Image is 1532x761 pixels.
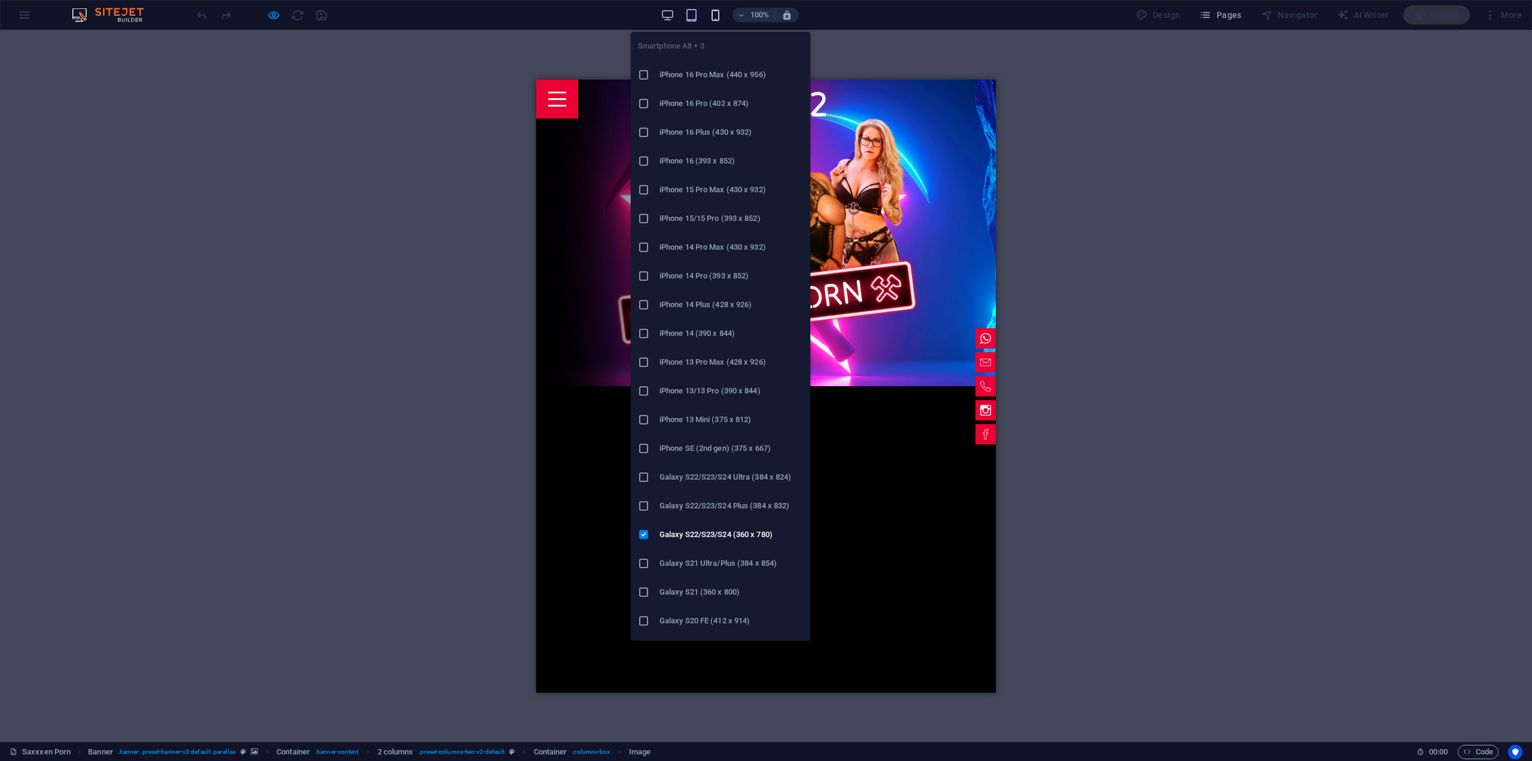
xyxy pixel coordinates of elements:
[1417,745,1448,759] h6: Session time
[1437,747,1439,756] span: :
[659,441,803,456] h6: iPhone SE (2nd gen) (375 x 667)
[439,272,460,293] a: E-Mail
[659,240,803,254] h6: iPhone 14 Pro Max (430 x 932)
[315,745,358,759] span: . banner-content
[1194,5,1246,25] button: Pages
[1199,9,1241,21] span: Pages
[276,745,310,759] span: Click to select. Double-click to edit
[659,269,803,283] h6: iPhone 14 Pro (393 x 852)
[1508,745,1522,759] button: Usercentrics
[659,384,803,398] h6: iPhone 13/13 Pro (390 x 844)
[659,183,803,197] h6: iPhone 15 Pro Max (430 x 932)
[1458,745,1498,759] button: Code
[88,745,113,759] span: Click to select. Double-click to edit
[118,745,236,759] span: . banner .preset-banner-v3-default .parallax
[10,745,71,759] a: Click to cancel selection. Double-click to open Pages
[732,8,775,22] button: 100%
[509,748,515,755] i: This element is a customizable preset
[659,527,803,542] h6: Galaxy S22/S23/S24 (360 x 780)
[659,326,803,341] h6: iPhone 14 (390 x 844)
[659,68,803,82] h6: iPhone 16 Pro Max (440 x 956)
[241,748,246,755] i: This element is a customizable preset
[1131,5,1186,25] div: Design (Ctrl+Alt+Y)
[1463,745,1493,759] span: Code
[629,745,651,759] span: Click to select. Double-click to edit
[659,585,803,599] h6: Galaxy S21 (360 x 800)
[659,413,803,427] h6: iPhone 13 Mini (375 x 812)
[572,745,610,759] span: . columns-box
[659,556,803,571] h6: Galaxy S21 Ultra/Plus (384 x 854)
[378,745,414,759] span: Click to select. Double-click to edit
[659,355,803,369] h6: iPhone 13 Pro Max (428 x 926)
[659,499,803,513] h6: Galaxy S22/S23/S24 Plus (384 x 832)
[782,10,792,20] i: On resize automatically adjust zoom level to fit chosen device.
[659,96,803,111] h6: iPhone 16 Pro (402 x 874)
[1429,745,1448,759] span: 00 00
[659,154,803,168] h6: iPhone 16 (393 x 852)
[750,8,770,22] h6: 100%
[659,470,803,484] h6: Galaxy S22/S23/S24 Ultra (384 x 824)
[534,745,567,759] span: Click to select. Double-click to edit
[659,614,803,628] h6: Galaxy S20 FE (412 x 914)
[659,298,803,312] h6: iPhone 14 Plus (428 x 926)
[659,211,803,226] h6: iPhone 15/15 Pro (393 x 852)
[88,745,651,759] nav: breadcrumb
[659,125,803,140] h6: iPhone 16 Plus (430 x 932)
[251,748,258,755] i: This element contains a background
[69,8,159,22] img: Editor Logo
[418,745,504,759] span: . preset-columns-two-v2-default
